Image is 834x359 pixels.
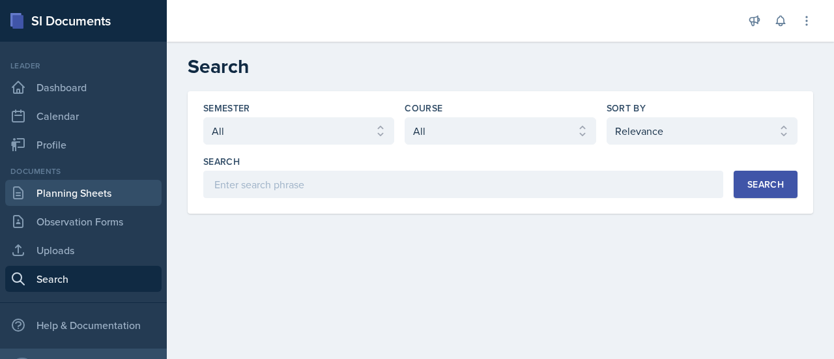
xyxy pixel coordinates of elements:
h2: Search [188,55,813,78]
label: Course [405,102,442,115]
input: Enter search phrase [203,171,723,198]
a: Observation Forms [5,208,162,235]
a: Planning Sheets [5,180,162,206]
a: Dashboard [5,74,162,100]
a: Search [5,266,162,292]
label: Search [203,155,240,168]
a: Calendar [5,103,162,129]
div: Help & Documentation [5,312,162,338]
a: Uploads [5,237,162,263]
a: Profile [5,132,162,158]
div: Search [747,179,784,190]
div: Documents [5,165,162,177]
label: Sort By [607,102,646,115]
div: Leader [5,60,162,72]
label: Semester [203,102,250,115]
button: Search [734,171,798,198]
